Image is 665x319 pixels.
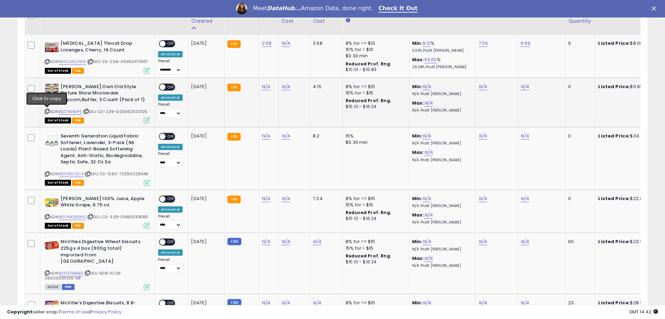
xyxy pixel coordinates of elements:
[61,239,146,266] b: McVities Digestive Wheat biscuits 225g x 4 box (900g total) Imported from [GEOGRAPHIC_DATA]
[262,238,270,245] a: N/A
[60,309,90,315] a: Terms of Use
[262,40,272,47] a: 2.58
[61,196,146,210] b: [PERSON_NAME] 100% Juice, Apple White Grape, 6.75 oz
[412,100,424,106] b: Max:
[412,149,424,156] b: Max:
[45,180,71,186] span: All listings that are currently out of stock and unavailable for purchase on Amazon
[165,239,177,245] span: OFF
[158,144,183,150] div: Amazon AI
[313,133,337,139] div: 8.2
[282,40,290,47] a: N/A
[72,223,84,229] span: FBA
[598,195,630,202] b: Listed Price:
[346,259,404,265] div: $15.01 - $16.24
[313,40,337,47] div: 3.68
[568,84,590,90] div: 0
[346,84,404,90] div: 8% for <= $15
[412,247,470,252] p: N/A Profit [PERSON_NAME]
[412,83,423,90] b: Min:
[346,40,404,47] div: 8% for <= $10
[423,40,431,47] a: 9.12
[227,133,240,141] small: FBA
[568,40,590,47] div: 0
[346,202,404,208] div: 15% for > $15
[45,133,59,147] img: 41DpMNwx6AL._SL40_.jpg
[158,206,183,213] div: Amazon AI
[165,134,177,140] span: OFF
[59,171,84,177] a: B01D8LC9C4
[598,238,630,245] b: Listed Price:
[598,196,656,202] div: $22.69
[346,61,391,67] b: Reduced Prof. Rng.
[598,239,656,245] div: $23.99
[379,5,418,13] a: Check It Out
[45,223,71,229] span: All listings that are currently out of stock and unavailable for purchase on Amazon
[72,180,84,186] span: FBA
[521,195,529,202] a: N/A
[262,83,270,90] a: N/A
[521,238,529,245] a: N/A
[191,196,219,202] div: [DATE]
[346,47,404,53] div: 15% for > $10
[165,41,177,47] span: OFF
[191,40,219,47] div: [DATE]
[346,253,391,259] b: Reduced Prof. Rng.
[412,92,470,97] p: N/A Profit [PERSON_NAME]
[346,133,404,139] div: 15%
[158,51,183,57] div: Amazon AI
[158,214,183,230] div: Preset:
[313,84,337,90] div: 4.15
[87,214,149,220] span: | SKU: CS-3.39-014800318180
[165,84,177,90] span: OFF
[45,284,61,290] span: All listings currently available for purchase on Amazon
[45,40,150,73] div: ASIN:
[568,133,590,139] div: 0
[72,118,84,123] span: FBA
[423,133,431,140] a: N/A
[424,212,433,219] a: N/A
[412,65,470,70] p: 29.34% Profit [PERSON_NAME]
[313,10,340,25] div: Fulfillment Cost
[227,196,240,203] small: FBA
[346,216,404,222] div: $15.01 - $16.24
[7,309,121,316] div: seller snap | |
[521,40,530,47] a: 9.99
[346,196,404,202] div: 8% for <= $15
[521,83,529,90] a: N/A
[479,238,487,245] a: N/A
[412,48,470,53] p: 3.33% Profit [PERSON_NAME]
[412,40,470,53] div: %
[45,239,59,253] img: 51lMHeZ5nkL._SL40_.jpg
[629,309,658,315] span: 2025-10-8 14:42 GMT
[191,239,219,245] div: [DATE]
[424,100,433,107] a: N/A
[227,238,241,245] small: FBM
[346,245,404,251] div: 15% for > $15
[45,118,71,123] span: All listings that are currently out of stock and unavailable for purchase on Amazon
[158,102,183,118] div: Preset:
[568,196,590,202] div: 0
[158,151,183,167] div: Preset:
[479,133,487,140] a: N/A
[479,40,488,47] a: 7.06
[45,68,71,74] span: All listings that are currently out of stock and unavailable for purchase on Amazon
[7,309,33,315] strong: Copyright
[412,220,470,225] p: N/A Profit [PERSON_NAME]
[191,133,219,139] div: [DATE]
[412,204,470,208] p: N/A Profit [PERSON_NAME]
[59,109,82,115] a: B0014E84PE
[423,238,431,245] a: N/A
[424,56,437,63] a: 113.60
[72,68,84,74] span: FBA
[267,5,301,12] i: DataHub...
[412,57,470,70] div: %
[45,270,122,281] span: | SKU: KE18-10.28-059290311426-MF
[412,133,423,139] b: Min:
[346,90,404,96] div: 15% for > $15
[282,195,290,202] a: N/A
[45,40,59,54] img: 51pPdsh85hS._SL40_.jpg
[346,17,350,24] small: Amazon Fees.
[158,59,183,75] div: Preset:
[45,133,150,185] div: ASIN:
[412,255,424,262] b: Max:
